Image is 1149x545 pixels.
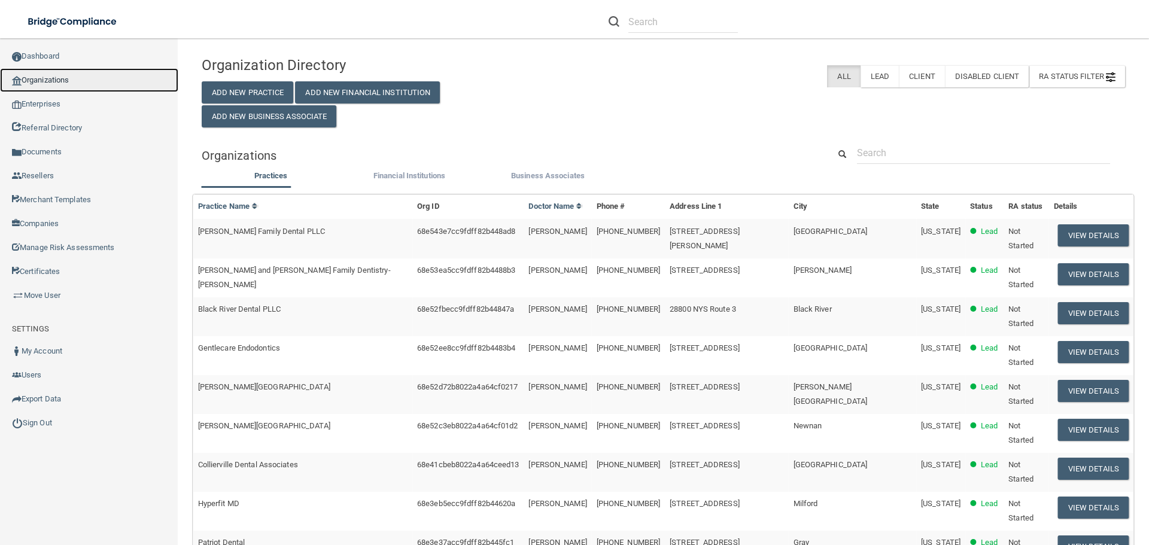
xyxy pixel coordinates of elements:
[597,343,660,352] span: [PHONE_NUMBER]
[1004,194,1048,219] th: RA status
[794,499,818,508] span: Milford
[202,169,340,186] li: Practices
[597,421,660,430] span: [PHONE_NUMBER]
[417,343,515,352] span: 68e52ee8cc9fdff82b4483b4
[1058,497,1129,519] button: View Details
[198,421,330,430] span: [PERSON_NAME][GEOGRAPHIC_DATA]
[670,305,736,313] span: 28800 NYS Route 3
[528,460,586,469] span: [PERSON_NAME]
[412,194,524,219] th: Org ID
[12,290,24,302] img: briefcase.64adab9b.png
[417,382,518,391] span: 68e52d72b8022a4a64cf0217
[1008,305,1034,328] span: Not Started
[794,305,832,313] span: Black River
[981,419,998,433] p: Lead
[528,305,586,313] span: [PERSON_NAME]
[202,105,337,127] button: Add New Business Associate
[670,421,740,430] span: [STREET_ADDRESS]
[628,11,738,33] input: Search
[12,148,22,157] img: icon-documents.8dae5593.png
[794,382,868,406] span: [PERSON_NAME][GEOGRAPHIC_DATA]
[921,421,960,430] span: [US_STATE]
[1008,343,1034,367] span: Not Started
[1058,263,1129,285] button: View Details
[597,382,660,391] span: [PHONE_NUMBER]
[12,101,22,109] img: enterprise.0d942306.png
[1008,227,1034,250] span: Not Started
[18,10,128,34] img: bridge_compliance_login_screen.278c3ca4.svg
[921,343,960,352] span: [US_STATE]
[202,81,294,103] button: Add New Practice
[921,460,960,469] span: [US_STATE]
[198,382,330,391] span: [PERSON_NAME][GEOGRAPHIC_DATA]
[528,266,586,275] span: [PERSON_NAME]
[794,421,822,430] span: Newnan
[417,266,515,275] span: 68e53ea5cc9fdff82b4488b3
[1058,419,1129,441] button: View Details
[12,171,22,181] img: ic_reseller.de258add.png
[597,227,660,236] span: [PHONE_NUMBER]
[12,76,22,86] img: organization-icon.f8decf85.png
[965,194,1004,219] th: Status
[346,169,472,183] label: Financial Institutions
[921,266,960,275] span: [US_STATE]
[295,81,440,103] button: Add New Financial Institution
[670,343,740,352] span: [STREET_ADDRESS]
[1039,72,1115,81] span: RA Status Filter
[12,394,22,404] img: icon-export.b9366987.png
[202,149,811,162] h5: Organizations
[198,266,391,289] span: [PERSON_NAME] and [PERSON_NAME] Family Dentistry- [PERSON_NAME]
[981,302,998,316] p: Lead
[597,499,660,508] span: [PHONE_NUMBER]
[670,227,740,250] span: [STREET_ADDRESS][PERSON_NAME]
[1058,224,1129,246] button: View Details
[1058,302,1129,324] button: View Details
[794,460,868,469] span: [GEOGRAPHIC_DATA]
[981,263,998,278] p: Lead
[789,194,917,219] th: City
[670,460,740,469] span: [STREET_ADDRESS]
[12,370,22,380] img: icon-users.e205127d.png
[921,227,960,236] span: [US_STATE]
[373,171,445,180] span: Financial Institutions
[12,346,22,356] img: ic_user_dark.df1a06c3.png
[597,460,660,469] span: [PHONE_NUMBER]
[597,305,660,313] span: [PHONE_NUMBER]
[794,266,852,275] span: [PERSON_NAME]
[827,65,860,87] label: All
[417,499,515,508] span: 68e3eb5ecc9fdff82b44620a
[1008,382,1034,406] span: Not Started
[1058,380,1129,402] button: View Details
[597,266,660,275] span: [PHONE_NUMBER]
[1008,499,1034,522] span: Not Started
[945,65,1029,87] label: Disabled Client
[417,305,514,313] span: 68e52fbecc9fdff82b44847a
[609,16,619,27] img: ic-search.3b580494.png
[479,169,617,186] li: Business Associate
[198,227,325,236] span: [PERSON_NAME] Family Dental PLLC
[921,499,960,508] span: [US_STATE]
[340,169,478,186] li: Financial Institutions
[670,499,740,508] span: [STREET_ADDRESS]
[511,171,585,180] span: Business Associates
[899,65,945,87] label: Client
[528,202,582,211] a: Doctor Name
[981,341,998,355] p: Lead
[198,305,281,313] span: Black River Dental PLLC
[670,266,740,275] span: [STREET_ADDRESS]
[1106,72,1115,82] img: icon-filter@2x.21656d0b.png
[1049,194,1133,219] th: Details
[921,382,960,391] span: [US_STATE]
[198,343,280,352] span: Gentlecare Endodontics
[485,169,611,183] label: Business Associates
[592,194,665,219] th: Phone #
[528,382,586,391] span: [PERSON_NAME]
[1058,341,1129,363] button: View Details
[12,418,23,428] img: ic_power_dark.7ecde6b1.png
[794,343,868,352] span: [GEOGRAPHIC_DATA]
[921,305,960,313] span: [US_STATE]
[417,460,519,469] span: 68e41cbeb8022a4a64ceed13
[12,52,22,62] img: ic_dashboard_dark.d01f4a41.png
[417,227,515,236] span: 68e543e7cc9fdff82b448ad8
[981,380,998,394] p: Lead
